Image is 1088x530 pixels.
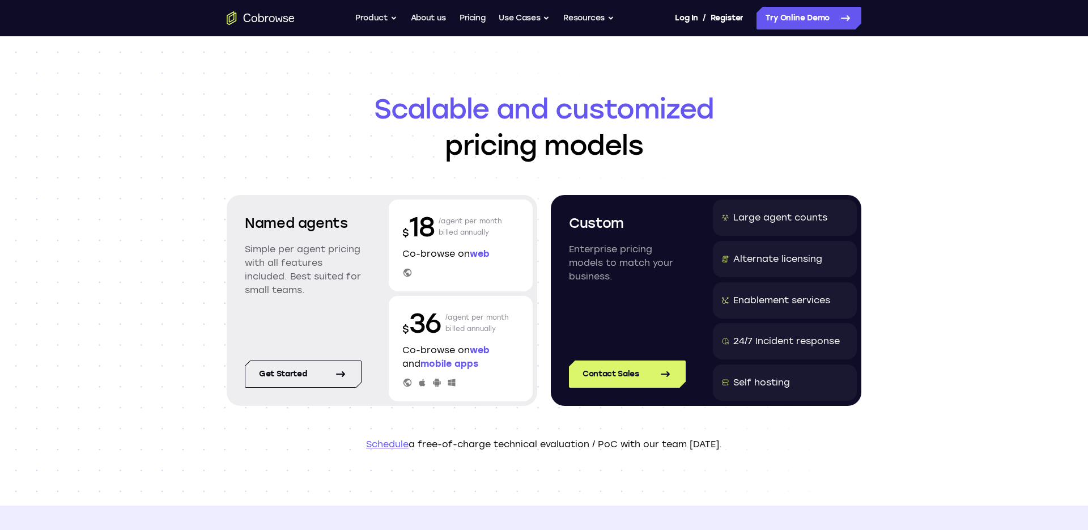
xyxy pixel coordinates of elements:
[227,11,295,25] a: Go to the home page
[402,323,409,336] span: $
[711,7,743,29] a: Register
[733,252,822,266] div: Alternate licensing
[245,361,362,388] a: Get started
[733,211,827,224] div: Large agent counts
[470,345,490,355] span: web
[366,439,409,450] a: Schedule
[569,361,686,388] a: Contact Sales
[733,334,840,348] div: 24/7 Incident response
[460,7,486,29] a: Pricing
[355,7,397,29] button: Product
[563,7,614,29] button: Resources
[227,91,861,127] span: Scalable and customized
[470,248,490,259] span: web
[245,243,362,297] p: Simple per agent pricing with all features included. Best suited for small teams.
[420,358,478,369] span: mobile apps
[445,305,509,341] p: /agent per month billed annually
[402,305,441,341] p: 36
[569,213,686,234] h2: Custom
[245,213,362,234] h2: Named agents
[703,11,706,25] span: /
[439,209,502,245] p: /agent per month billed annually
[227,438,861,451] p: a free-of-charge technical evaluation / PoC with our team [DATE].
[402,209,434,245] p: 18
[756,7,861,29] a: Try Online Demo
[402,227,409,239] span: $
[675,7,698,29] a: Log In
[569,243,686,283] p: Enterprise pricing models to match your business.
[402,247,519,261] p: Co-browse on
[733,294,830,307] div: Enablement services
[499,7,550,29] button: Use Cases
[411,7,446,29] a: About us
[227,91,861,163] h1: pricing models
[402,344,519,371] p: Co-browse on and
[733,376,790,389] div: Self hosting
